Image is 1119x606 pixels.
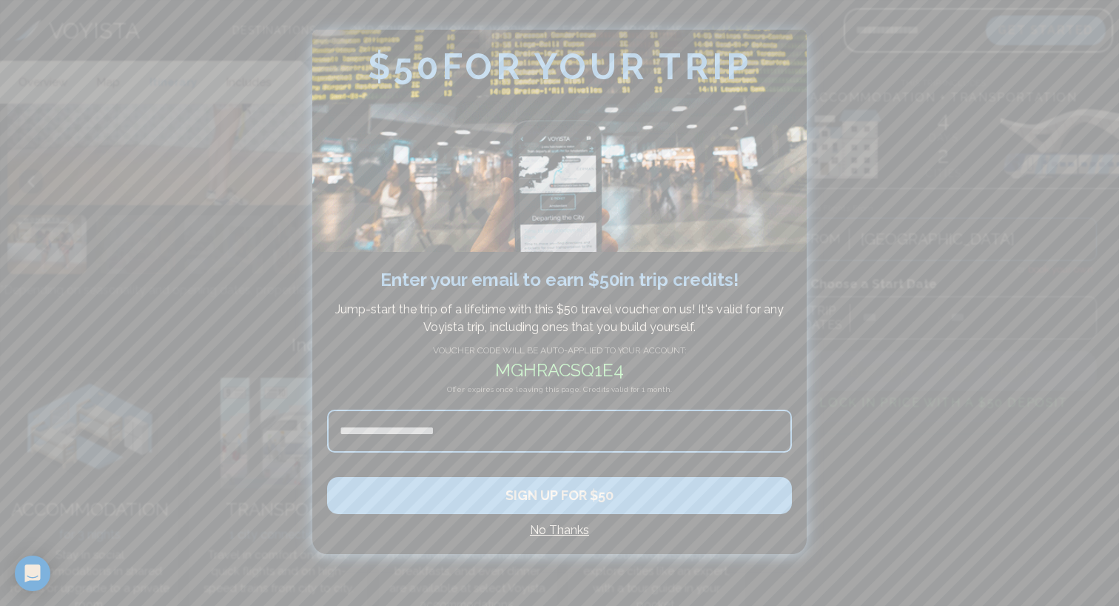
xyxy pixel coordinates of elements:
img: Avopass plane flying [312,30,807,252]
h2: $ 50 FOR YOUR TRIP [312,30,807,85]
button: SIGN UP FOR $50 [327,477,792,514]
h4: VOUCHER CODE WILL BE AUTO-APPLIED TO YOUR ACCOUNT: [327,344,792,357]
h4: Offer expires once leaving this page. Credits valid for 1 month. [327,384,792,410]
h2: Enter your email to earn $ 50 in trip credits ! [327,267,792,293]
div: Open Intercom Messenger [15,556,50,591]
h4: No Thanks [327,522,792,539]
p: Jump-start the trip of a lifetime with this $ 50 travel voucher on us! It's valid for any Voyista... [335,301,784,336]
h2: mghracsq1e4 [327,357,792,384]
